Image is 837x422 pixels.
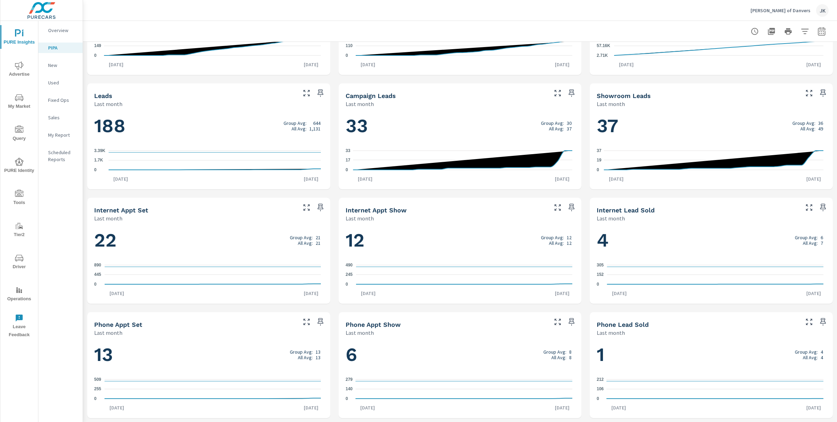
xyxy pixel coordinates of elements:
p: All Avg: [551,355,566,360]
span: Save this to your personalized report [315,202,326,213]
p: All Avg: [803,240,818,246]
text: 152 [597,272,604,277]
p: [DATE] [299,175,323,182]
text: 2.71K [597,53,608,58]
p: Last month [346,214,374,223]
p: 644 [313,120,321,126]
button: Make Fullscreen [301,202,312,213]
p: [DATE] [353,175,377,182]
text: 110 [346,44,353,48]
button: Select Date Range [815,24,829,38]
p: 12 [567,240,572,246]
text: 57.16K [597,44,610,48]
p: 36 [818,120,823,126]
p: Group Avg: [541,235,564,240]
span: PURE Insights [2,29,36,46]
text: 0 [597,396,599,401]
text: 37 [597,148,602,153]
span: Advertise [2,61,36,78]
text: 255 [94,386,101,391]
p: Last month [94,100,122,108]
text: 0 [94,167,97,172]
text: 445 [94,272,101,277]
h5: Internet Lead Sold [597,206,655,214]
p: Last month [346,329,374,337]
p: Group Avg: [795,235,818,240]
text: 33 [346,148,350,153]
h5: Internet Appt Set [94,206,148,214]
button: Make Fullscreen [804,316,815,327]
span: Save this to your personalized report [817,88,829,99]
span: Save this to your personalized report [817,202,829,213]
button: Make Fullscreen [804,202,815,213]
span: Save this to your personalized report [566,316,577,327]
text: 279 [346,377,353,382]
p: Group Avg: [795,349,818,355]
p: All Avg: [549,126,564,131]
h1: 33 [346,114,575,138]
p: 21 [316,240,321,246]
text: 0 [94,282,97,287]
p: 8 [569,349,572,355]
text: 490 [346,263,353,267]
p: Scheduled Reports [48,149,77,163]
p: 13 [316,349,321,355]
h1: 12 [346,228,575,252]
p: 4 [821,355,823,360]
p: Group Avg: [284,120,307,126]
div: My Report [38,130,83,140]
span: My Market [2,93,36,111]
text: 0 [94,396,97,401]
p: [DATE] [104,61,128,68]
text: 0 [597,167,599,172]
h5: Phone Lead Sold [597,321,649,328]
p: New [48,62,77,69]
text: 0 [346,396,348,401]
span: Save this to your personalized report [315,316,326,327]
p: Group Avg: [792,120,815,126]
text: 509 [94,377,101,382]
p: All Avg: [549,240,564,246]
h5: Phone Appt Set [94,321,142,328]
p: [DATE] [355,404,380,411]
button: Make Fullscreen [552,88,563,99]
p: [DATE] [105,290,129,297]
div: PIPA [38,43,83,53]
p: Overview [48,27,77,34]
h1: 6 [346,343,575,367]
p: [DATE] [299,404,323,411]
text: 19 [597,158,602,163]
div: JK [816,4,829,17]
button: Make Fullscreen [301,316,312,327]
span: Save this to your personalized report [315,88,326,99]
p: 21 [316,235,321,240]
span: Tier2 [2,222,36,239]
button: Make Fullscreen [804,88,815,99]
p: 1,131 [309,126,321,131]
text: 212 [597,377,604,382]
text: 0 [597,282,599,287]
p: PIPA [48,44,77,51]
p: My Report [48,131,77,138]
p: [DATE] [356,61,380,68]
h1: 4 [597,228,826,252]
p: [DATE] [607,290,632,297]
text: 305 [597,263,604,267]
p: [DATE] [801,61,826,68]
p: [DATE] [550,290,574,297]
button: "Export Report to PDF" [764,24,778,38]
p: Last month [597,100,625,108]
text: 140 [346,386,353,391]
p: Used [48,79,77,86]
h1: 188 [94,114,323,138]
p: Group Avg: [290,349,313,355]
span: Driver [2,254,36,271]
p: [DATE] [606,404,631,411]
p: Group Avg: [541,120,564,126]
p: [DATE] [550,404,574,411]
p: Last month [94,214,122,223]
p: [DATE] [299,290,323,297]
div: nav menu [0,21,38,342]
p: [DATE] [105,404,129,411]
p: All Avg: [292,126,307,131]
